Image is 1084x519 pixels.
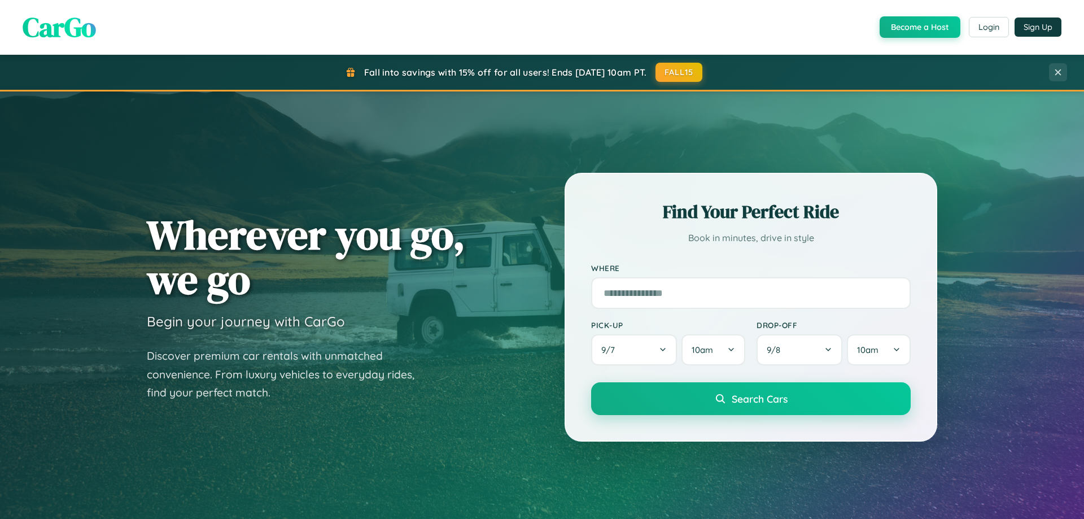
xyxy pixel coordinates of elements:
[591,334,677,365] button: 9/7
[147,212,465,302] h1: Wherever you go, we go
[591,382,911,415] button: Search Cars
[969,17,1009,37] button: Login
[767,344,786,355] span: 9 / 8
[147,347,429,402] p: Discover premium car rentals with unmatched convenience. From luxury vehicles to everyday rides, ...
[757,334,842,365] button: 9/8
[591,320,745,330] label: Pick-up
[147,313,345,330] h3: Begin your journey with CarGo
[681,334,745,365] button: 10am
[880,16,960,38] button: Become a Host
[591,199,911,224] h2: Find Your Perfect Ride
[1015,18,1061,37] button: Sign Up
[692,344,713,355] span: 10am
[591,263,911,273] label: Where
[847,334,911,365] button: 10am
[757,320,911,330] label: Drop-off
[857,344,878,355] span: 10am
[364,67,647,78] span: Fall into savings with 15% off for all users! Ends [DATE] 10am PT.
[732,392,788,405] span: Search Cars
[23,8,96,46] span: CarGo
[655,63,703,82] button: FALL15
[591,230,911,246] p: Book in minutes, drive in style
[601,344,620,355] span: 9 / 7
